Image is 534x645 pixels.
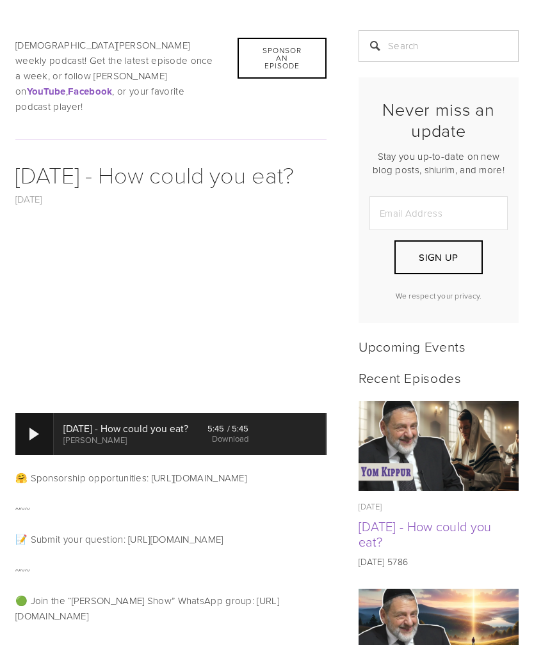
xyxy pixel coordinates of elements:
input: Email Address [369,196,508,230]
a: [DATE] - How could you eat? [359,517,492,550]
span: Sign Up [419,251,458,264]
h2: Upcoming Events [359,338,519,354]
p: 📝 Submit your question: [URL][DOMAIN_NAME] [15,532,327,547]
p: [DATE] 5786 [359,556,519,568]
strong: Facebook [68,84,112,98]
a: YouTube [27,84,66,98]
h2: Recent Episodes [359,369,519,385]
div: Sponsor an Episode [238,38,327,79]
h2: Never miss an update [369,99,508,141]
strong: YouTube [27,84,66,98]
a: Yom Kippur - How could you eat? [359,401,519,491]
img: Yom Kippur - How could you eat? [359,401,519,491]
p: [DEMOGRAPHIC_DATA][PERSON_NAME] weekly podcast! Get the latest episode once a week, or follow [PE... [15,38,327,114]
p: ~~~ [15,563,327,578]
a: [DATE] - How could you eat? [15,159,294,190]
time: [DATE] [359,501,382,512]
p: We respect your privacy. [369,290,508,301]
iframe: YouTube video player [15,222,327,397]
p: Stay you up-to-date on new blog posts, shiurim, and more! [369,150,508,176]
button: Sign Up [394,240,483,274]
p: 🤗 Sponsorship opportunities: [URL][DOMAIN_NAME] [15,470,327,486]
p: ~~~ [15,501,327,517]
a: Download [212,433,248,444]
p: 🟢 Join the “[PERSON_NAME] Show” WhatsApp group: [URL][DOMAIN_NAME] [15,593,327,624]
input: Search [359,30,519,62]
a: [DATE] [15,192,42,206]
a: Facebook [68,84,112,98]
